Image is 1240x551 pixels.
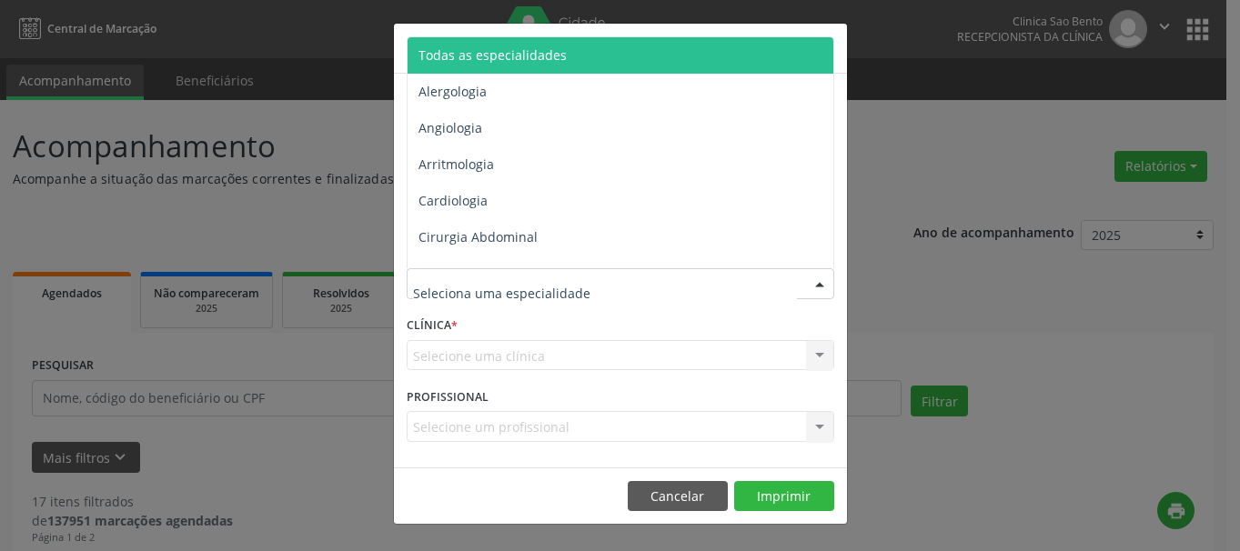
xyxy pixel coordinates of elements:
[407,383,489,411] label: PROFISSIONAL
[628,481,728,512] button: Cancelar
[418,46,567,64] span: Todas as especialidades
[418,119,482,136] span: Angiologia
[418,265,530,282] span: Cirurgia Bariatrica
[418,155,494,173] span: Arritmologia
[418,228,538,245] span: Cirurgia Abdominal
[418,83,487,100] span: Alergologia
[811,24,847,68] button: Close
[413,275,797,311] input: Seleciona uma especialidade
[407,36,615,60] h5: Relatório de agendamentos
[734,481,834,512] button: Imprimir
[418,192,488,209] span: Cardiologia
[407,312,458,340] label: CLÍNICA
